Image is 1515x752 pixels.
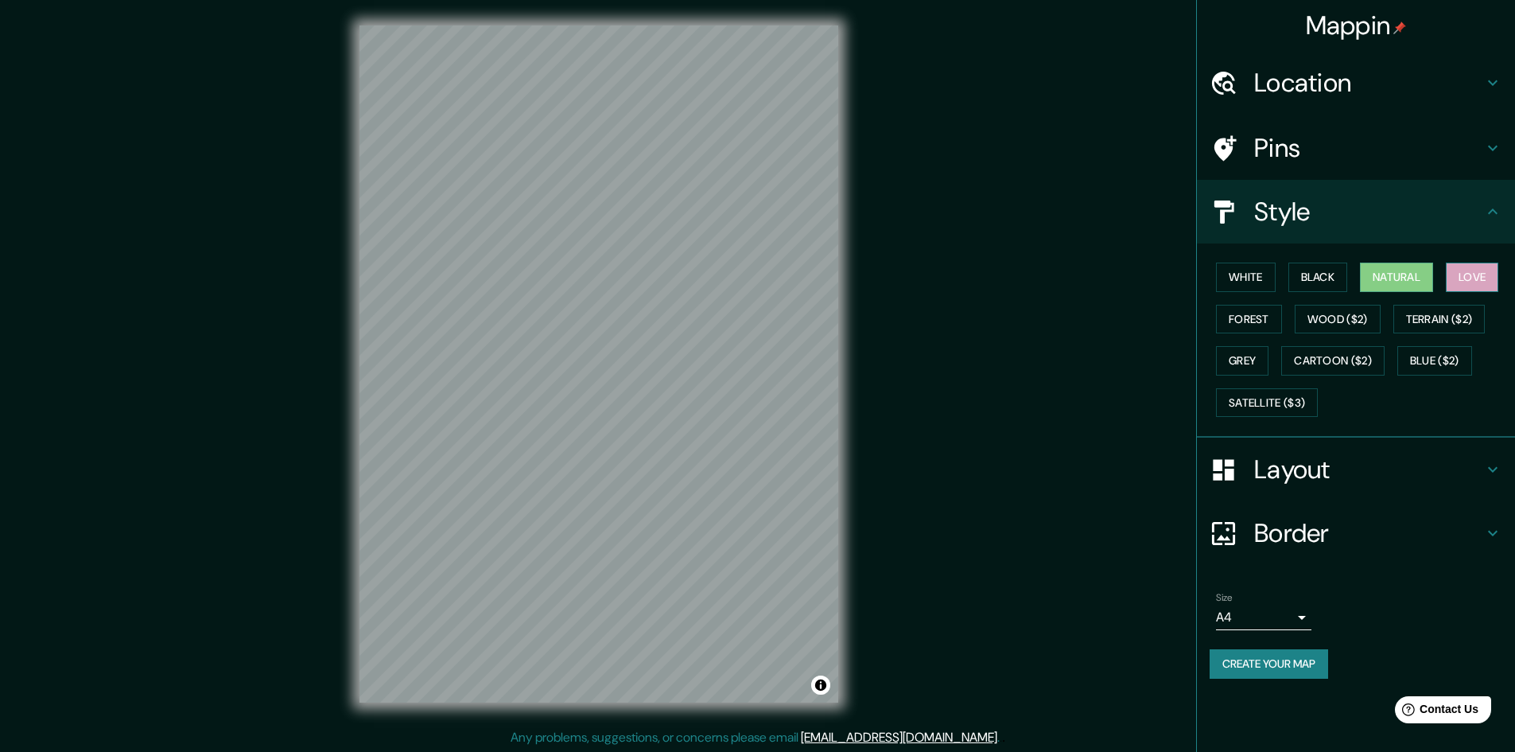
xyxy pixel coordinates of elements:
[1197,51,1515,115] div: Location
[1393,21,1406,34] img: pin-icon.png
[1197,501,1515,565] div: Border
[1254,454,1483,485] h4: Layout
[801,729,997,746] a: [EMAIL_ADDRESS][DOMAIN_NAME]
[1210,649,1328,679] button: Create your map
[1360,263,1433,292] button: Natural
[1306,10,1407,41] h4: Mappin
[359,25,838,703] canvas: Map
[1254,196,1483,228] h4: Style
[511,728,1000,747] p: Any problems, suggestions, or concerns please email .
[1254,517,1483,549] h4: Border
[1373,690,1498,734] iframe: Help widget launcher
[1281,346,1385,376] button: Cartoon ($2)
[1000,728,1002,747] div: .
[1216,263,1276,292] button: White
[1295,305,1381,334] button: Wood ($2)
[1254,67,1483,99] h4: Location
[1197,180,1515,244] div: Style
[1197,116,1515,180] div: Pins
[1254,132,1483,164] h4: Pins
[1288,263,1348,292] button: Black
[1446,263,1498,292] button: Love
[1216,591,1233,605] label: Size
[1216,346,1268,376] button: Grey
[1197,438,1515,501] div: Layout
[1397,346,1472,376] button: Blue ($2)
[1002,728,1005,747] div: .
[1393,305,1486,334] button: Terrain ($2)
[1216,388,1318,418] button: Satellite ($3)
[1216,305,1282,334] button: Forest
[1216,605,1311,630] div: A4
[811,676,830,695] button: Toggle attribution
